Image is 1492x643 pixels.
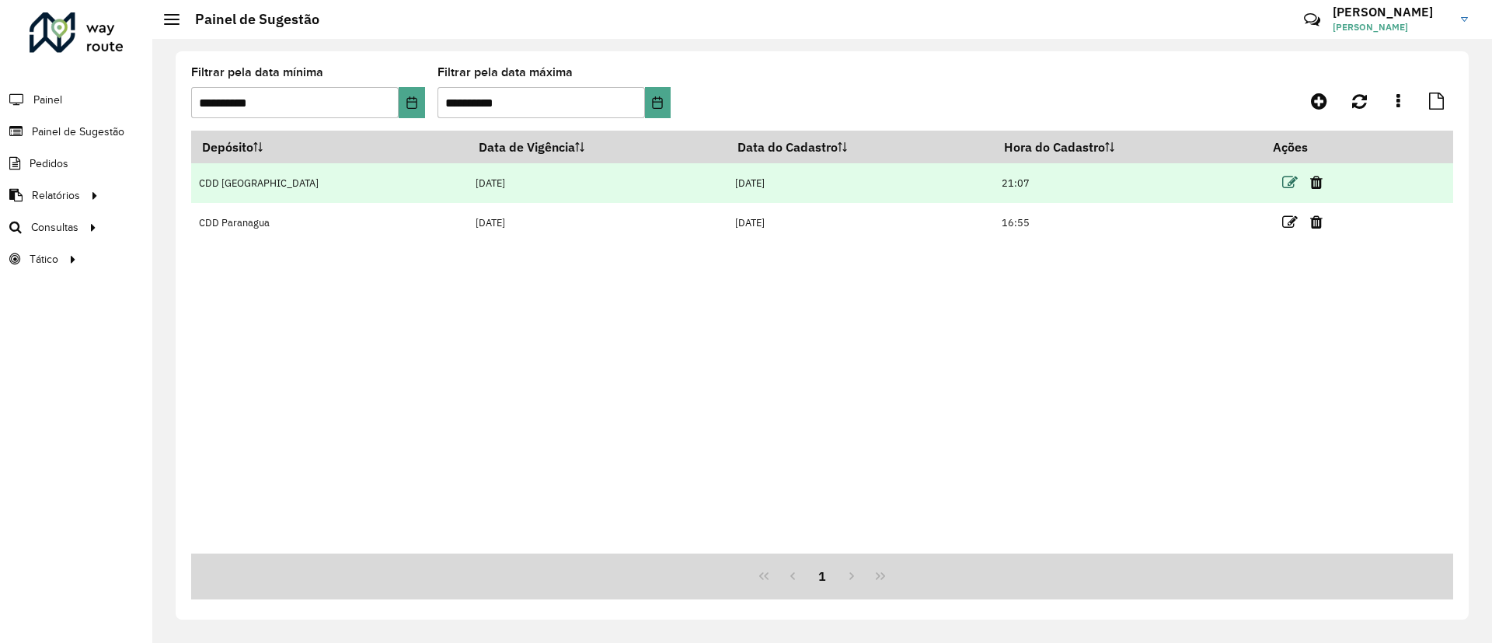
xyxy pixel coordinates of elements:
[191,203,468,243] td: CDD Paranagua
[191,131,468,163] th: Depósito
[1310,172,1323,193] a: Excluir
[1262,131,1355,163] th: Ações
[994,203,1263,243] td: 16:55
[399,87,424,118] button: Choose Date
[30,251,58,267] span: Tático
[994,131,1263,163] th: Hora do Cadastro
[468,163,727,203] td: [DATE]
[645,87,671,118] button: Choose Date
[33,92,62,108] span: Painel
[727,131,993,163] th: Data do Cadastro
[994,163,1263,203] td: 21:07
[32,187,80,204] span: Relatórios
[1333,20,1449,34] span: [PERSON_NAME]
[191,163,468,203] td: CDD [GEOGRAPHIC_DATA]
[191,63,323,82] label: Filtrar pela data mínima
[727,163,993,203] td: [DATE]
[1282,211,1298,232] a: Editar
[1333,5,1449,19] h3: [PERSON_NAME]
[468,131,727,163] th: Data de Vigência
[180,11,319,28] h2: Painel de Sugestão
[1295,3,1329,37] a: Contato Rápido
[1282,172,1298,193] a: Editar
[468,203,727,243] td: [DATE]
[727,203,993,243] td: [DATE]
[31,219,78,236] span: Consultas
[807,561,837,591] button: 1
[32,124,124,140] span: Painel de Sugestão
[30,156,68,172] span: Pedidos
[1310,211,1323,232] a: Excluir
[437,63,573,82] label: Filtrar pela data máxima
